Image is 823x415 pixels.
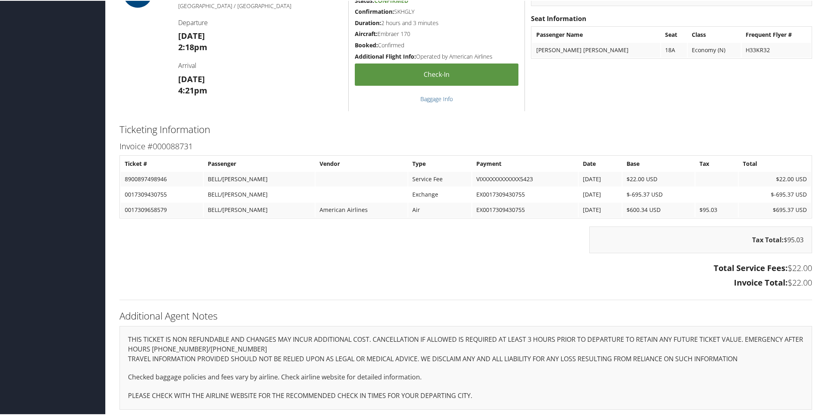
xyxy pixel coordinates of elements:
[472,171,578,186] td: VIXXXXXXXXXXXX5423
[472,202,578,216] td: EX0017309430755
[739,186,811,201] td: $-695.37 USD
[579,156,622,170] th: Date
[178,73,205,84] strong: [DATE]
[661,42,687,57] td: 18A
[355,29,518,37] h5: Embraer 170
[178,30,205,40] strong: [DATE]
[128,353,804,364] p: TRAVEL INFORMATION PROVIDED SHOULD NOT BE RELIED UPON AS LEGAL OR MEDICAL ADVICE. WE DISCLAIM ANY...
[688,27,741,41] th: Class
[739,171,811,186] td: $22.00 USD
[531,13,586,22] strong: Seat Information
[121,156,203,170] th: Ticket #
[688,42,741,57] td: Economy (N)
[355,18,381,26] strong: Duration:
[355,7,518,15] h5: SKHGLY
[119,262,812,273] h3: $22.00
[532,42,660,57] td: [PERSON_NAME] [PERSON_NAME]
[695,156,738,170] th: Tax
[119,308,812,322] h2: Additional Agent Notes
[204,171,315,186] td: BELL/[PERSON_NAME]
[742,42,811,57] td: H33KR32
[355,40,378,48] strong: Booked:
[661,27,687,41] th: Seat
[128,371,804,382] p: Checked baggage policies and fees vary by airline. Check airline website for detailed information.
[714,262,788,273] strong: Total Service Fees:
[204,156,315,170] th: Passenger
[178,41,207,52] strong: 2:18pm
[204,186,315,201] td: BELL/[PERSON_NAME]
[178,60,342,69] h4: Arrival
[355,63,518,85] a: Check-in
[472,186,578,201] td: EX0017309430755
[623,171,695,186] td: $22.00 USD
[742,27,811,41] th: Frequent Flyer #
[532,27,660,41] th: Passenger Name
[420,94,453,102] a: Baggage Info
[178,84,207,95] strong: 4:21pm
[355,29,377,37] strong: Aircraft:
[119,122,812,136] h2: Ticketing Information
[579,202,622,216] td: [DATE]
[178,1,342,9] h5: [GEOGRAPHIC_DATA] / [GEOGRAPHIC_DATA]
[739,156,811,170] th: Total
[121,171,203,186] td: 8900897498946
[178,17,342,26] h4: Departure
[579,171,622,186] td: [DATE]
[119,276,812,288] h3: $22.00
[739,202,811,216] td: $695.37 USD
[355,52,518,60] h5: Operated by American Airlines
[121,186,203,201] td: 0017309430755
[589,226,812,252] div: $95.03
[355,52,416,59] strong: Additional Flight Info:
[408,156,471,170] th: Type
[355,7,394,15] strong: Confirmation:
[316,156,407,170] th: Vendor
[408,171,471,186] td: Service Fee
[579,186,622,201] td: [DATE]
[316,202,407,216] td: American Airlines
[355,40,518,49] h5: Confirmed
[752,235,784,243] strong: Tax Total:
[695,202,738,216] td: $95.03
[623,202,695,216] td: $600.34 USD
[119,140,812,151] h3: Invoice #000088731
[623,156,695,170] th: Base
[623,186,695,201] td: $-695.37 USD
[734,276,788,287] strong: Invoice Total:
[204,202,315,216] td: BELL/[PERSON_NAME]
[119,325,812,409] div: THIS TICKET IS NON REFUNDABLE AND CHANGES MAY INCUR ADDITIONAL COST. CANCELLATION IF ALLOWED IS R...
[408,202,471,216] td: Air
[128,390,804,400] p: PLEASE CHECK WITH THE AIRLINE WEBSITE FOR THE RECOMMENDED CHECK IN TIMES FOR YOUR DEPARTING CITY.
[472,156,578,170] th: Payment
[408,186,471,201] td: Exchange
[355,18,518,26] h5: 2 hours and 3 minutes
[121,202,203,216] td: 0017309658579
